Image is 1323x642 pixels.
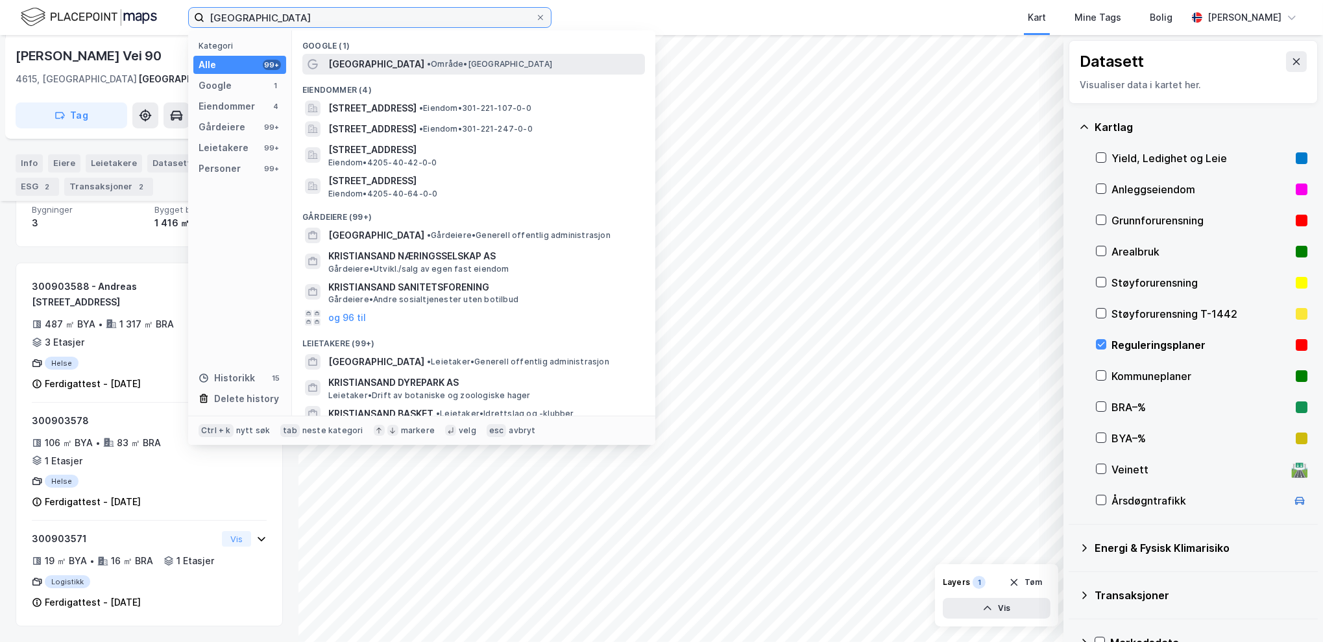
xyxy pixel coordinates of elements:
span: • [427,357,431,366]
span: Eiendom • 301-221-107-0-0 [419,103,531,113]
div: Eiere [48,154,80,172]
span: KRISTIANSAND BASKET [328,406,433,422]
div: Kartlag [1095,119,1307,135]
div: markere [401,425,435,436]
div: 3 Etasjer [45,335,84,350]
div: Kategori [199,41,286,51]
button: Vis [222,531,251,547]
span: [STREET_ADDRESS] [328,101,417,116]
div: 4615, [GEOGRAPHIC_DATA] [16,71,137,87]
div: Google [199,78,232,93]
div: 99+ [263,163,281,174]
span: KRISTIANSAND SANITETSFORENING [328,279,640,295]
div: Historikk [199,370,255,386]
div: 1 [973,576,986,589]
button: Tag [16,102,127,128]
div: Anleggseiendom [1111,182,1291,197]
button: og 96 til [328,310,366,326]
div: 19 ㎡ BYA [45,553,87,569]
span: Leietaker • Drift av botaniske og zoologiske hager [328,390,531,401]
div: 99+ [263,122,281,132]
span: Leietaker • Idrettslag og -klubber [436,409,574,419]
div: 487 ㎡ BYA [45,316,95,332]
div: Delete history [214,391,279,407]
div: Layers [943,577,970,588]
div: neste kategori [302,425,363,436]
div: Datasett [147,154,196,172]
img: logo.f888ab2527a4732fd821a326f86c7f29.svg [21,6,157,29]
div: Transaksjoner [64,178,153,196]
div: Info [16,154,43,172]
div: Støyforurensning [1111,275,1291,291]
div: Bolig [1150,10,1172,25]
div: 1 317 ㎡ BRA [119,316,174,332]
button: Vis [943,598,1050,619]
div: Personer [199,161,241,176]
div: [PERSON_NAME] Vei 90 [16,45,164,66]
span: [STREET_ADDRESS] [328,173,640,189]
div: 99+ [263,60,281,70]
div: BRA–% [1111,399,1291,415]
div: 2 [135,180,148,193]
div: Transaksjoner [1095,588,1307,603]
div: Alle [199,57,216,73]
span: [STREET_ADDRESS] [328,142,640,158]
div: • [95,438,101,448]
span: [GEOGRAPHIC_DATA] [328,56,424,72]
input: Søk på adresse, matrikkel, gårdeiere, leietakere eller personer [204,8,535,27]
div: Ferdigattest - [DATE] [45,376,141,392]
div: Gårdeiere [199,119,245,135]
div: 300903588 - Andreas [STREET_ADDRESS] [32,279,217,310]
span: Eiendom • 4205-40-42-0-0 [328,158,437,168]
div: velg [459,425,476,436]
div: ESG [16,178,59,196]
span: Område • [GEOGRAPHIC_DATA] [427,59,552,69]
span: • [427,230,431,240]
span: Eiendom • 4205-40-64-0-0 [328,189,437,199]
span: • [419,124,423,134]
div: • [98,319,103,329]
div: Gårdeiere (99+) [292,202,655,225]
span: Gårdeiere • Andre sosialtjenester uten botilbud [328,294,518,305]
div: Energi & Fysisk Klimarisiko [1095,540,1307,556]
div: 300903578 [32,413,217,429]
div: 2 [41,180,54,193]
div: Google (1) [292,30,655,54]
div: Leietakere (99+) [292,328,655,351]
div: nytt søk [236,425,271,436]
span: [GEOGRAPHIC_DATA] [328,228,424,243]
div: Kommuneplaner [1111,368,1291,384]
div: Eiendommer [199,99,255,114]
span: • [427,59,431,69]
div: Kart [1028,10,1046,25]
div: tab [280,424,300,437]
div: Ferdigattest - [DATE] [45,494,141,510]
div: Kontrollprogram for chat [1258,580,1323,642]
iframe: Chat Widget [1258,580,1323,642]
div: 4 [271,101,281,112]
div: Datasett [1080,51,1144,72]
div: 1 [271,80,281,91]
div: 🛣️ [1291,461,1309,478]
span: [GEOGRAPHIC_DATA] [328,354,424,370]
div: • [90,556,95,566]
span: • [419,103,423,113]
div: Arealbruk [1111,244,1291,259]
div: Yield, Ledighet og Leie [1111,150,1291,166]
div: 300903571 [32,531,217,547]
div: Støyforurensning T-1442 [1111,306,1291,322]
div: 1 416 ㎡ [154,215,267,231]
div: 106 ㎡ BYA [45,435,93,451]
div: esc [487,424,507,437]
div: avbryt [509,425,535,436]
span: KRISTIANSAND DYREPARK AS [328,375,640,390]
span: • [436,409,440,418]
div: 16 ㎡ BRA [111,553,153,569]
div: Ctrl + k [199,424,234,437]
span: Gårdeiere • Generell offentlig administrasjon [427,230,611,241]
div: Ferdigattest - [DATE] [45,595,141,610]
div: 1 Etasjer [45,453,82,469]
button: Tøm [1001,572,1050,593]
span: [STREET_ADDRESS] [328,121,417,137]
div: BYA–% [1111,431,1291,446]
